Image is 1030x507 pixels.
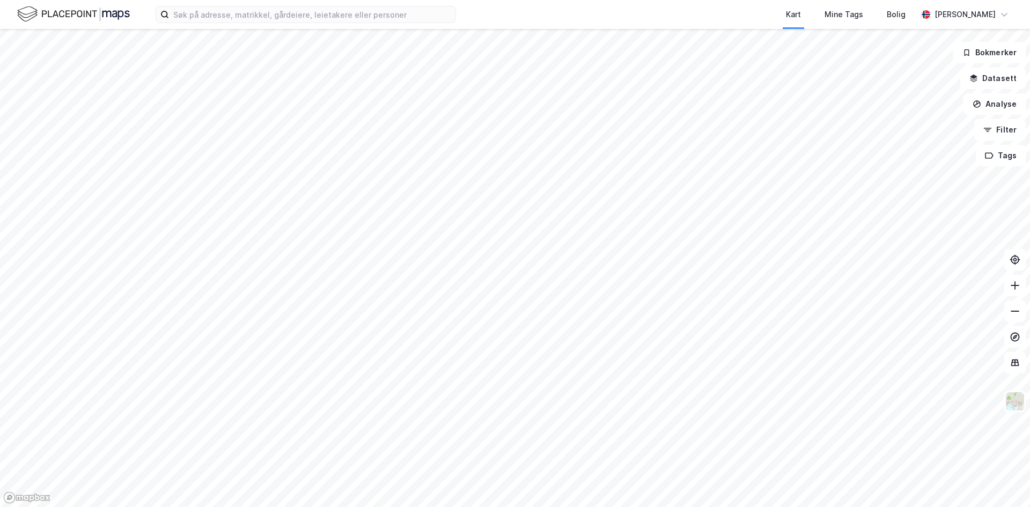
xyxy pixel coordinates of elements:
[1005,391,1025,412] img: Z
[887,8,906,21] div: Bolig
[963,93,1026,115] button: Analyse
[974,119,1026,141] button: Filter
[3,491,50,504] a: Mapbox homepage
[976,145,1026,166] button: Tags
[960,68,1026,89] button: Datasett
[825,8,863,21] div: Mine Tags
[17,5,130,24] img: logo.f888ab2527a4732fd821a326f86c7f29.svg
[169,6,455,23] input: Søk på adresse, matrikkel, gårdeiere, leietakere eller personer
[953,42,1026,63] button: Bokmerker
[935,8,996,21] div: [PERSON_NAME]
[786,8,801,21] div: Kart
